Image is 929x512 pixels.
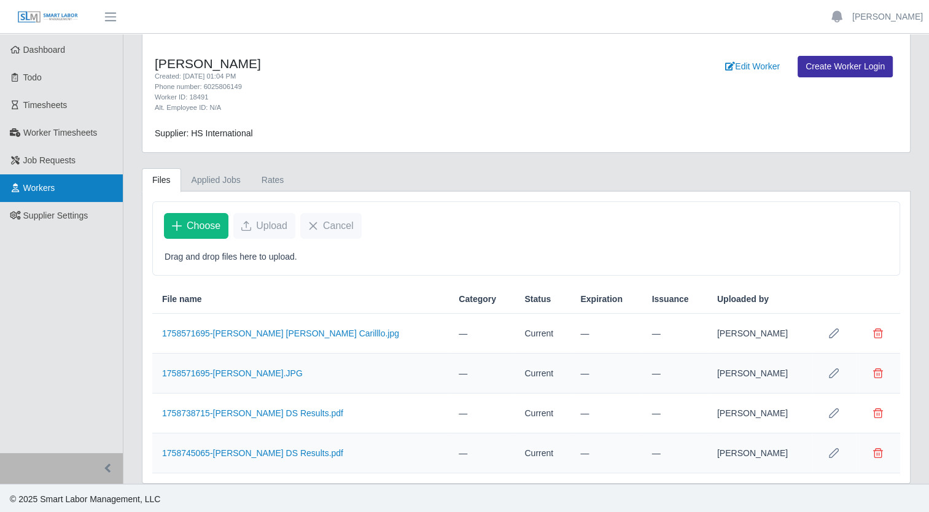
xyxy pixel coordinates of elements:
[162,448,343,458] a: 1758745065-[PERSON_NAME] DS Results.pdf
[23,100,68,110] span: Timesheets
[155,56,580,71] h4: [PERSON_NAME]
[256,219,287,233] span: Upload
[866,361,890,386] button: Delete file
[570,433,642,473] td: —
[570,314,642,354] td: —
[852,10,923,23] a: [PERSON_NAME]
[162,408,343,418] a: 1758738715-[PERSON_NAME] DS Results.pdf
[642,314,707,354] td: —
[642,394,707,433] td: —
[23,211,88,220] span: Supplier Settings
[449,433,515,473] td: —
[10,494,160,504] span: © 2025 Smart Labor Management, LLC
[187,219,220,233] span: Choose
[165,250,888,263] p: Drag and drop files here to upload.
[233,213,295,239] button: Upload
[449,354,515,394] td: —
[524,293,551,306] span: Status
[323,219,354,233] span: Cancel
[23,128,97,138] span: Worker Timesheets
[515,314,570,354] td: Current
[155,71,580,82] div: Created: [DATE] 01:04 PM
[23,72,42,82] span: Todo
[642,433,707,473] td: —
[155,82,580,92] div: Phone number: 6025806149
[822,401,846,425] button: Row Edit
[707,394,812,433] td: [PERSON_NAME]
[181,168,251,192] a: Applied Jobs
[707,433,812,473] td: [PERSON_NAME]
[866,401,890,425] button: Delete file
[822,321,846,346] button: Row Edit
[707,314,812,354] td: [PERSON_NAME]
[652,293,689,306] span: Issuance
[142,168,181,192] a: Files
[23,155,76,165] span: Job Requests
[822,441,846,465] button: Row Edit
[580,293,622,306] span: Expiration
[822,361,846,386] button: Row Edit
[300,213,362,239] button: Cancel
[251,168,295,192] a: Rates
[866,321,890,346] button: Delete file
[717,56,788,77] a: Edit Worker
[459,293,496,306] span: Category
[515,394,570,433] td: Current
[717,293,769,306] span: Uploaded by
[23,183,55,193] span: Workers
[23,45,66,55] span: Dashboard
[449,394,515,433] td: —
[162,293,202,306] span: File name
[570,354,642,394] td: —
[17,10,79,24] img: SLM Logo
[866,441,890,465] button: Delete file
[155,103,580,113] div: Alt. Employee ID: N/A
[515,433,570,473] td: Current
[164,213,228,239] button: Choose
[515,354,570,394] td: Current
[449,314,515,354] td: —
[707,354,812,394] td: [PERSON_NAME]
[798,56,893,77] a: Create Worker Login
[155,128,253,138] span: Supplier: HS International
[155,92,580,103] div: Worker ID: 18491
[642,354,707,394] td: —
[570,394,642,433] td: —
[162,368,303,378] a: 1758571695-[PERSON_NAME].JPG
[162,328,399,338] a: 1758571695-[PERSON_NAME] [PERSON_NAME] Carilllo.jpg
